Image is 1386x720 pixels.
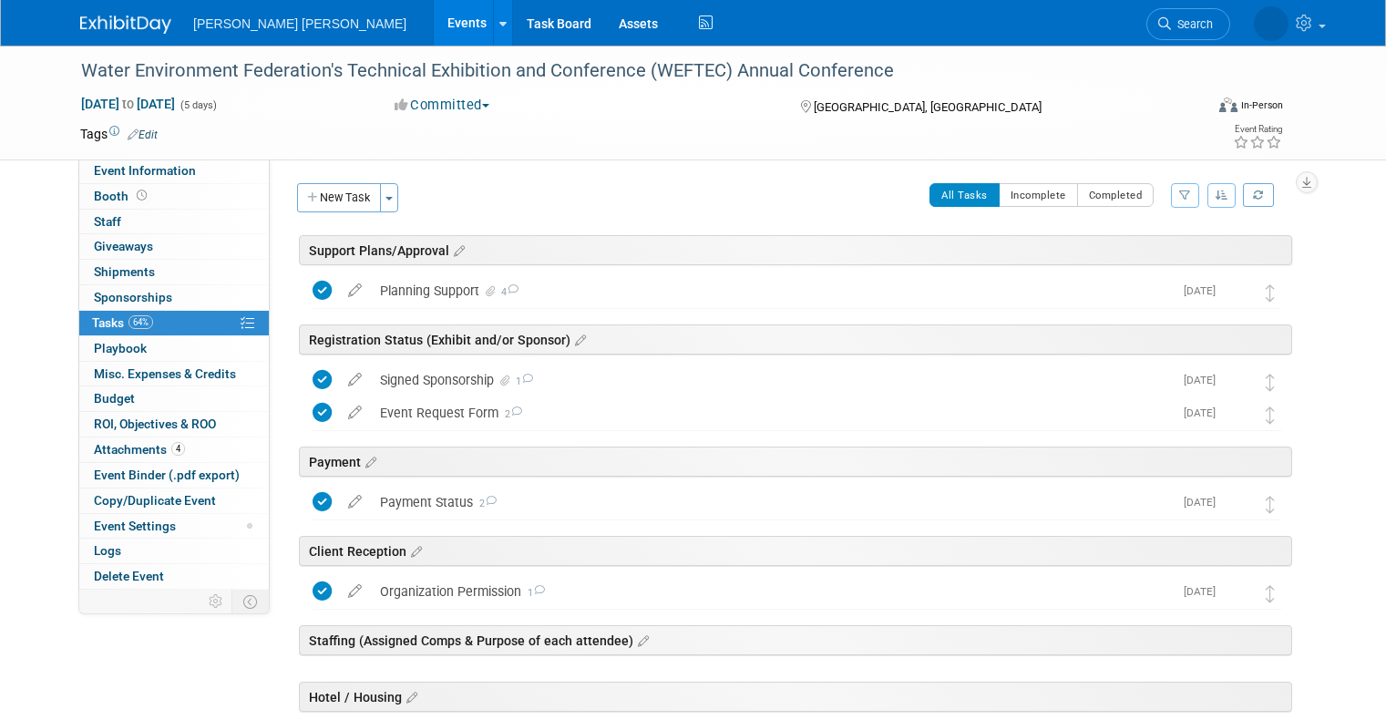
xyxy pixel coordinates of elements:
[94,442,185,457] span: Attachments
[371,576,1173,607] div: Organization Permission
[1146,8,1230,40] a: Search
[79,362,269,386] a: Misc. Expenses & Credits
[92,315,153,330] span: Tasks
[339,494,371,510] a: edit
[371,365,1173,396] div: Signed Sponsorship
[94,290,172,304] span: Sponsorships
[94,468,240,482] span: Event Binder (.pdf export)
[171,442,185,456] span: 4
[339,583,371,600] a: edit
[1266,496,1275,513] i: Move task
[94,163,196,178] span: Event Information
[371,275,1173,306] div: Planning Support
[371,397,1173,428] div: Event Request Form
[1219,98,1237,112] img: Format-Inperson.png
[80,96,176,112] span: [DATE] [DATE]
[94,493,216,508] span: Copy/Duplicate Event
[1105,95,1283,122] div: Event Format
[79,336,269,361] a: Playbook
[1225,492,1248,516] img: Kelly Graber
[79,489,269,513] a: Copy/Duplicate Event
[388,96,497,115] button: Committed
[1225,370,1248,394] img: Kelly Graber
[1184,406,1225,419] span: [DATE]
[1240,98,1283,112] div: In-Person
[498,286,518,298] span: 4
[473,498,497,509] span: 2
[371,487,1173,518] div: Payment Status
[402,687,417,705] a: Edit sections
[1266,374,1275,391] i: Move task
[128,315,153,329] span: 64%
[179,99,217,111] span: (5 days)
[94,264,155,279] span: Shipments
[1077,183,1155,207] button: Completed
[80,125,158,143] td: Tags
[79,386,269,411] a: Budget
[299,447,1292,477] div: Payment
[406,541,422,560] a: Edit sections
[79,539,269,563] a: Logs
[94,391,135,406] span: Budget
[79,564,269,589] a: Delete Event
[79,234,269,259] a: Giveaways
[1266,585,1275,602] i: Move task
[1233,125,1282,134] div: Event Rating
[299,324,1292,355] div: Registration Status (Exhibit and/or Sponsor)
[299,536,1292,566] div: Client Reception
[247,523,252,529] span: Modified Layout
[79,159,269,183] a: Event Information
[299,682,1292,712] div: Hotel / Housing
[80,15,171,34] img: ExhibitDay
[79,463,269,488] a: Event Binder (.pdf export)
[75,55,1181,87] div: Water Environment Federation's Technical Exhibition and Conference (WEFTEC) Annual Conference
[1254,6,1288,41] img: Kelly Graber
[79,210,269,234] a: Staff
[999,183,1078,207] button: Incomplete
[79,412,269,437] a: ROI, Objectives & ROO
[1184,496,1225,509] span: [DATE]
[79,514,269,539] a: Event Settings
[94,189,150,203] span: Booth
[929,183,1000,207] button: All Tasks
[79,260,269,284] a: Shipments
[94,341,147,355] span: Playbook
[94,569,164,583] span: Delete Event
[1171,17,1213,31] span: Search
[1184,374,1225,386] span: [DATE]
[1225,281,1248,304] img: Kelly Graber
[79,311,269,335] a: Tasks64%
[339,372,371,388] a: edit
[339,283,371,299] a: edit
[232,590,270,613] td: Toggle Event Tabs
[133,189,150,202] span: Booth not reserved yet
[79,437,269,462] a: Attachments4
[299,235,1292,265] div: Support Plans/Approval
[1184,585,1225,598] span: [DATE]
[498,408,522,420] span: 2
[1266,406,1275,424] i: Move task
[299,625,1292,655] div: Staffing (Assigned Comps & Purpose of each attendee)
[1225,581,1248,605] img: Kelly Graber
[521,587,545,599] span: 1
[570,330,586,348] a: Edit sections
[94,417,216,431] span: ROI, Objectives & ROO
[200,590,232,613] td: Personalize Event Tab Strip
[513,375,533,387] span: 1
[297,183,381,212] button: New Task
[128,129,158,141] a: Edit
[94,214,121,229] span: Staff
[94,543,121,558] span: Logs
[1243,183,1274,207] a: Refresh
[361,452,376,470] a: Edit sections
[79,285,269,310] a: Sponsorships
[633,631,649,649] a: Edit sections
[193,16,406,31] span: [PERSON_NAME] [PERSON_NAME]
[339,405,371,421] a: edit
[79,184,269,209] a: Booth
[1225,403,1248,427] img: Kelly Graber
[814,100,1042,114] span: [GEOGRAPHIC_DATA], [GEOGRAPHIC_DATA]
[94,366,236,381] span: Misc. Expenses & Credits
[119,97,137,111] span: to
[1266,284,1275,302] i: Move task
